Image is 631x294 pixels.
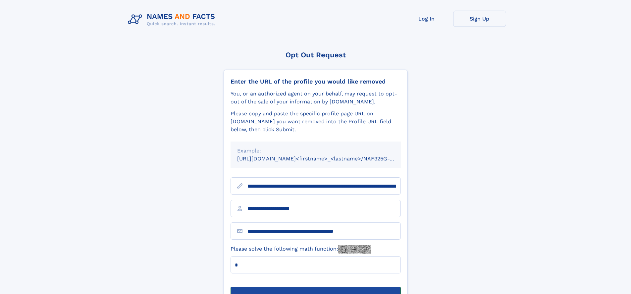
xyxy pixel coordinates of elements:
[224,51,408,59] div: Opt Out Request
[231,245,371,254] label: Please solve the following math function:
[237,147,394,155] div: Example:
[400,11,453,27] a: Log In
[231,110,401,134] div: Please copy and paste the specific profile page URL on [DOMAIN_NAME] you want removed into the Pr...
[125,11,221,29] img: Logo Names and Facts
[231,90,401,106] div: You, or an authorized agent on your behalf, may request to opt-out of the sale of your informatio...
[453,11,506,27] a: Sign Up
[231,78,401,85] div: Enter the URL of the profile you would like removed
[237,155,413,162] small: [URL][DOMAIN_NAME]<firstname>_<lastname>/NAF325G-xxxxxxxx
